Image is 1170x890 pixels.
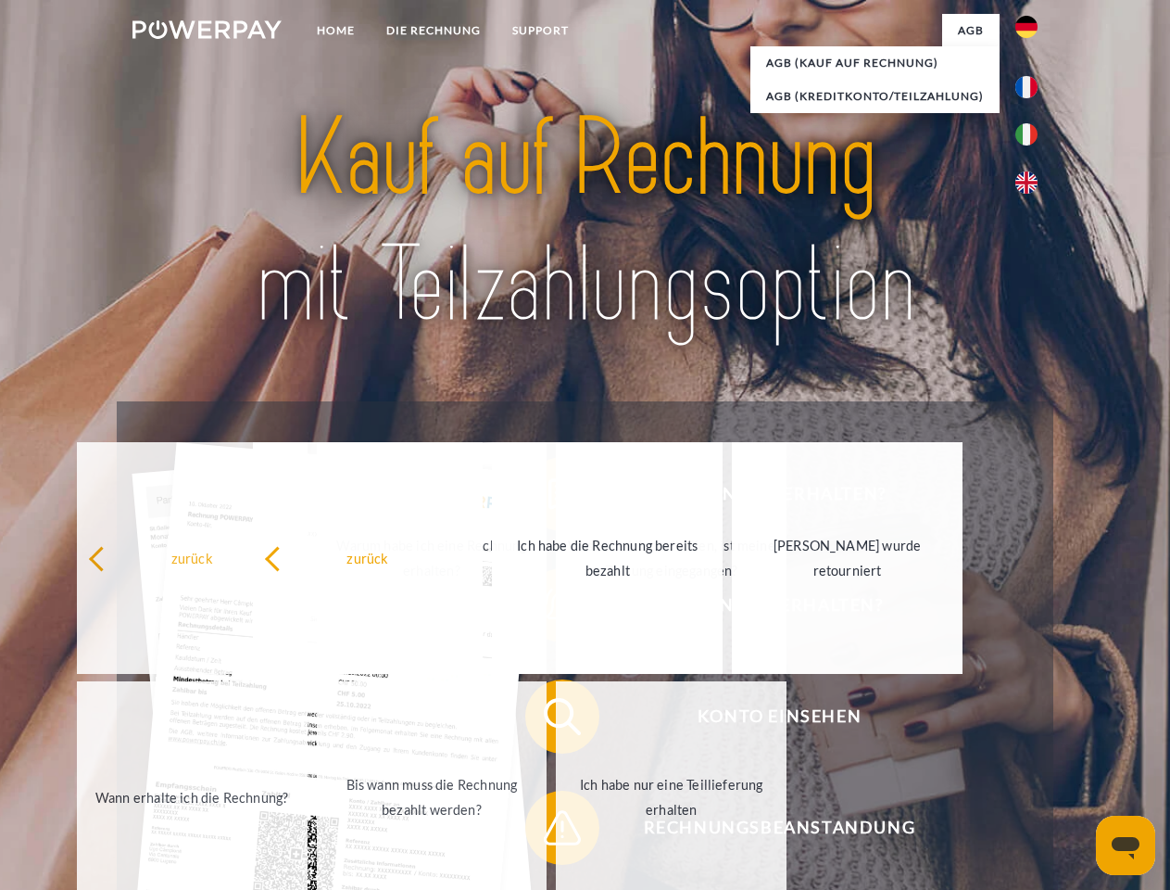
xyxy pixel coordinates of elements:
div: Ich habe nur eine Teillieferung erhalten [567,772,775,822]
div: zurück [264,545,472,570]
a: DIE RECHNUNG [371,14,497,47]
a: AGB (Kreditkonto/Teilzahlung) [750,80,1000,113]
div: Ich habe die Rechnung bereits bezahlt [503,533,711,583]
div: zurück [88,545,296,570]
img: en [1015,172,1038,194]
iframe: Schaltfläche zum Öffnen des Messaging-Fensters [1096,816,1155,875]
a: Home [301,14,371,47]
a: agb [942,14,1000,47]
a: SUPPORT [497,14,585,47]
img: it [1015,123,1038,146]
div: Wann erhalte ich die Rechnung? [88,784,296,809]
div: Bis wann muss die Rechnung bezahlt werden? [328,772,536,822]
img: title-powerpay_de.svg [177,89,993,355]
img: fr [1015,76,1038,98]
a: AGB (Kauf auf Rechnung) [750,46,1000,80]
img: de [1015,16,1038,38]
img: logo-powerpay-white.svg [132,20,282,39]
div: [PERSON_NAME] wurde retourniert [743,533,951,583]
